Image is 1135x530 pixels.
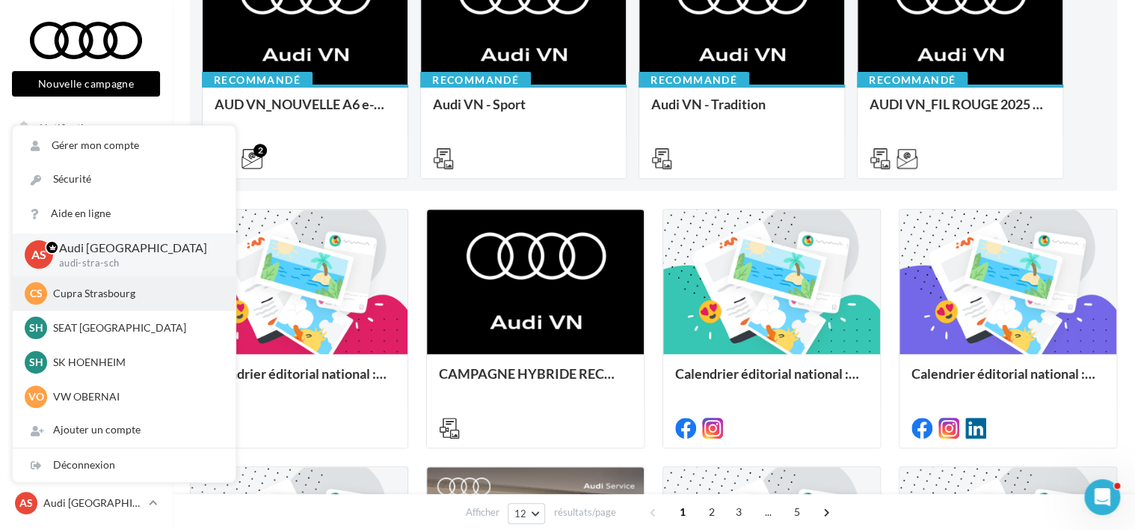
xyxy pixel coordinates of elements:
p: Audi [GEOGRAPHIC_DATA] [43,496,143,511]
a: Opérations [9,150,163,181]
button: Notifications [9,112,157,144]
button: Nouvelle campagne [12,71,160,97]
div: Recommandé [420,72,531,88]
span: 1 [671,500,695,524]
span: ... [756,500,780,524]
a: Visibilité en ligne [9,225,163,257]
div: Calendrier éditorial national : semaine du 08.09 au 14.09 [911,366,1104,396]
iframe: Intercom live chat [1084,479,1120,515]
span: 3 [727,500,751,524]
div: Recommandé [202,72,313,88]
div: Audi VN - Sport [433,97,614,127]
a: Gérer mon compte [13,129,236,162]
a: AS Audi [GEOGRAPHIC_DATA] [12,489,160,517]
span: 5 [785,500,809,524]
p: Audi [GEOGRAPHIC_DATA] [59,240,212,257]
span: SH [29,355,43,370]
a: Sécurité [13,162,236,196]
a: Campagnes [9,263,163,294]
span: Notifications [40,121,100,134]
a: Aide en ligne [13,197,236,231]
div: 2 [253,144,267,157]
span: AS [31,246,46,264]
a: Boîte de réception99+ [9,186,163,219]
p: SEAT [GEOGRAPHIC_DATA] [53,320,218,335]
div: CAMPAGNE HYBRIDE RECHARGEABLE [439,366,632,396]
div: AUDI VN_FIL ROUGE 2025 - A1, Q2, Q3, Q5 et Q4 e-tron [870,97,1051,127]
span: CS [30,286,43,301]
span: 2 [700,500,724,524]
button: 12 [508,503,546,524]
a: Médiathèque [9,299,163,331]
span: résultats/page [553,505,615,520]
span: VO [28,389,44,404]
div: Calendrier éditorial national : semaine du 22.09 au 28.09 [203,366,396,396]
a: PLV et print personnalisable [9,337,163,381]
div: Ajouter un compte [13,413,236,447]
div: Calendrier éditorial national : semaine du 15.09 au 21.09 [675,366,868,396]
div: Déconnexion [13,448,236,482]
div: Recommandé [639,72,749,88]
p: Cupra Strasbourg [53,286,218,301]
p: VW OBERNAI [53,389,218,404]
span: SH [29,320,43,335]
div: AUD VN_NOUVELLE A6 e-tron [215,97,396,127]
p: SK HOENHEIM [53,355,218,370]
div: Recommandé [857,72,968,88]
div: Audi VN - Tradition [651,97,832,127]
p: audi-stra-sch [59,257,212,270]
span: 12 [514,508,527,520]
span: Afficher [466,505,499,520]
span: AS [19,496,33,511]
